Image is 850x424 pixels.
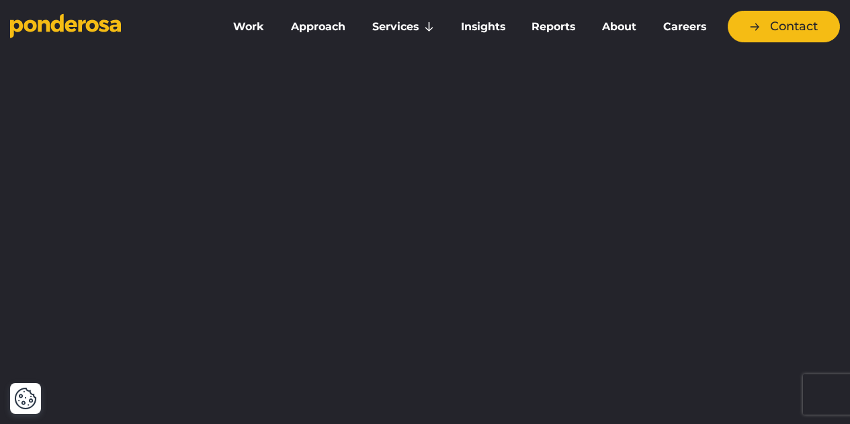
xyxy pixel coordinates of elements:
a: Go to homepage [10,13,202,40]
button: Cookie Settings [14,387,37,410]
a: Services [362,13,445,41]
a: Careers [652,13,717,41]
a: Work [222,13,275,41]
a: Reports [521,13,587,41]
a: Approach [280,13,356,41]
a: Insights [450,13,516,41]
a: Contact [728,11,840,42]
img: Revisit consent button [14,387,37,410]
a: About [591,13,647,41]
